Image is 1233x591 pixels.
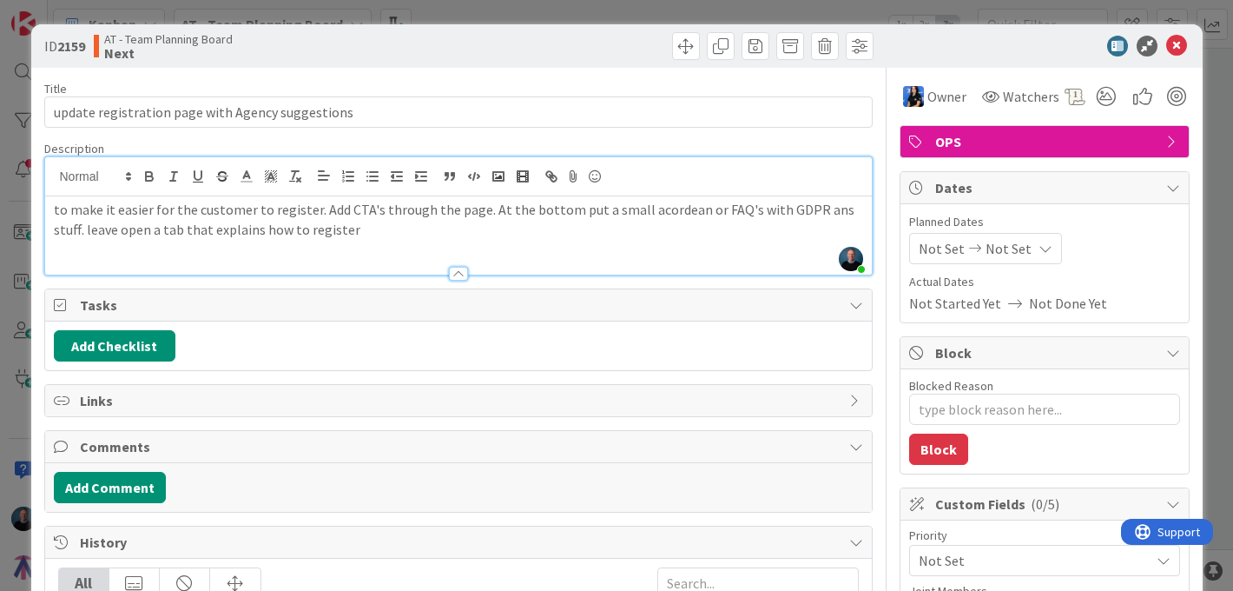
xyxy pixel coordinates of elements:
[36,3,79,23] span: Support
[80,390,841,411] span: Links
[986,238,1032,259] span: Not Set
[104,46,233,60] b: Next
[44,96,873,128] input: type card name here...
[1003,86,1059,107] span: Watchers
[57,37,85,55] b: 2159
[1031,495,1059,513] span: ( 0/5 )
[935,494,1157,515] span: Custom Fields
[909,213,1180,231] span: Planned Dates
[927,86,966,107] span: Owner
[80,295,841,315] span: Tasks
[54,472,166,503] button: Add Comment
[935,342,1157,363] span: Block
[44,81,67,96] label: Title
[54,200,863,239] p: to make it easier for the customer to register. Add CTA's through the page. At the bottom put a s...
[903,86,924,107] img: PC
[909,273,1180,291] span: Actual Dates
[935,131,1157,152] span: OPS
[54,330,175,362] button: Add Checklist
[909,529,1180,541] div: Priority
[919,238,965,259] span: Not Set
[1029,293,1107,314] span: Not Done Yet
[104,32,233,46] span: AT - Team Planning Board
[80,532,841,553] span: History
[909,434,968,465] button: Block
[44,36,85,56] span: ID
[909,293,1001,314] span: Not Started Yet
[919,548,1141,573] span: Not Set
[839,247,863,271] img: UmaC9JCMU4iG880gAWZJQFFUtSu1d275.jpg
[80,436,841,457] span: Comments
[935,177,1157,198] span: Dates
[909,378,993,394] label: Blocked Reason
[44,141,104,156] span: Description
